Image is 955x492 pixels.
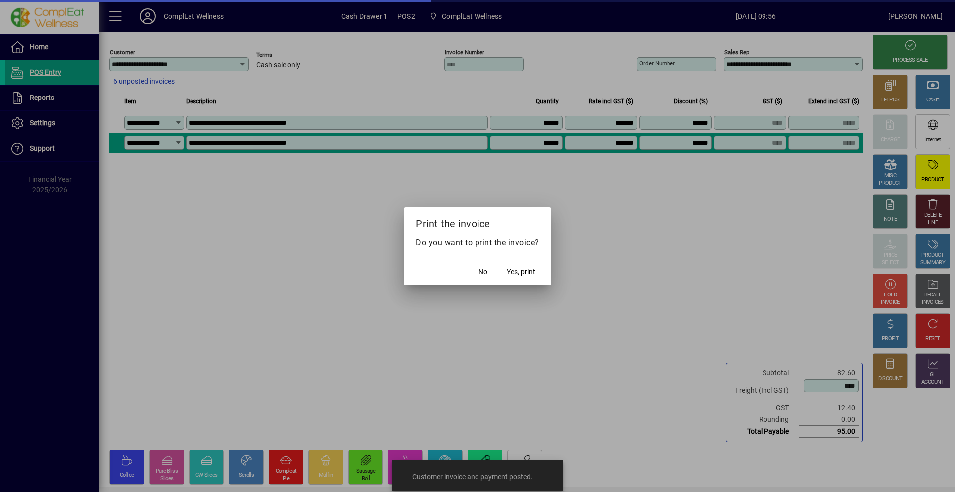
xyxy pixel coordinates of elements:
span: Yes, print [507,267,535,277]
button: Yes, print [503,263,539,281]
h2: Print the invoice [404,207,551,236]
p: Do you want to print the invoice? [416,237,539,249]
span: No [478,267,487,277]
button: No [467,263,499,281]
